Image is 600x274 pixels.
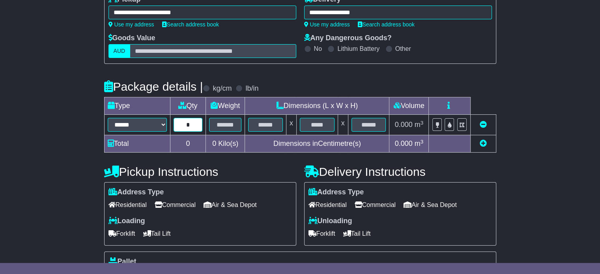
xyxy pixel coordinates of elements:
[143,227,171,240] span: Tail Lift
[337,45,379,52] label: Lithium Battery
[395,121,413,129] span: 0.000
[308,188,364,197] label: Address Type
[108,21,154,28] a: Use my address
[108,217,145,226] label: Loading
[304,21,350,28] a: Use my address
[213,84,232,93] label: kg/cm
[308,227,335,240] span: Forklift
[395,45,411,52] label: Other
[286,115,296,135] td: x
[104,80,203,93] h4: Package details |
[314,45,322,52] label: No
[206,135,245,153] td: Kilo(s)
[104,135,170,153] td: Total
[108,188,164,197] label: Address Type
[212,140,216,147] span: 0
[395,140,413,147] span: 0.000
[108,199,147,211] span: Residential
[358,21,415,28] a: Search address book
[308,199,347,211] span: Residential
[104,97,170,115] td: Type
[108,257,136,266] label: Pallet
[162,21,219,28] a: Search address book
[304,165,496,178] h4: Delivery Instructions
[355,199,396,211] span: Commercial
[108,44,131,58] label: AUD
[480,121,487,129] a: Remove this item
[155,199,196,211] span: Commercial
[170,97,206,115] td: Qty
[206,97,245,115] td: Weight
[304,34,392,43] label: Any Dangerous Goods?
[170,135,206,153] td: 0
[415,140,424,147] span: m
[245,84,258,93] label: lb/in
[480,140,487,147] a: Add new item
[343,227,371,240] span: Tail Lift
[338,115,348,135] td: x
[108,34,155,43] label: Goods Value
[421,139,424,145] sup: 3
[245,135,389,153] td: Dimensions in Centimetre(s)
[204,199,257,211] span: Air & Sea Depot
[308,217,352,226] label: Unloading
[389,97,429,115] td: Volume
[415,121,424,129] span: m
[104,165,296,178] h4: Pickup Instructions
[108,227,135,240] span: Forklift
[404,199,457,211] span: Air & Sea Depot
[245,97,389,115] td: Dimensions (L x W x H)
[421,120,424,126] sup: 3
